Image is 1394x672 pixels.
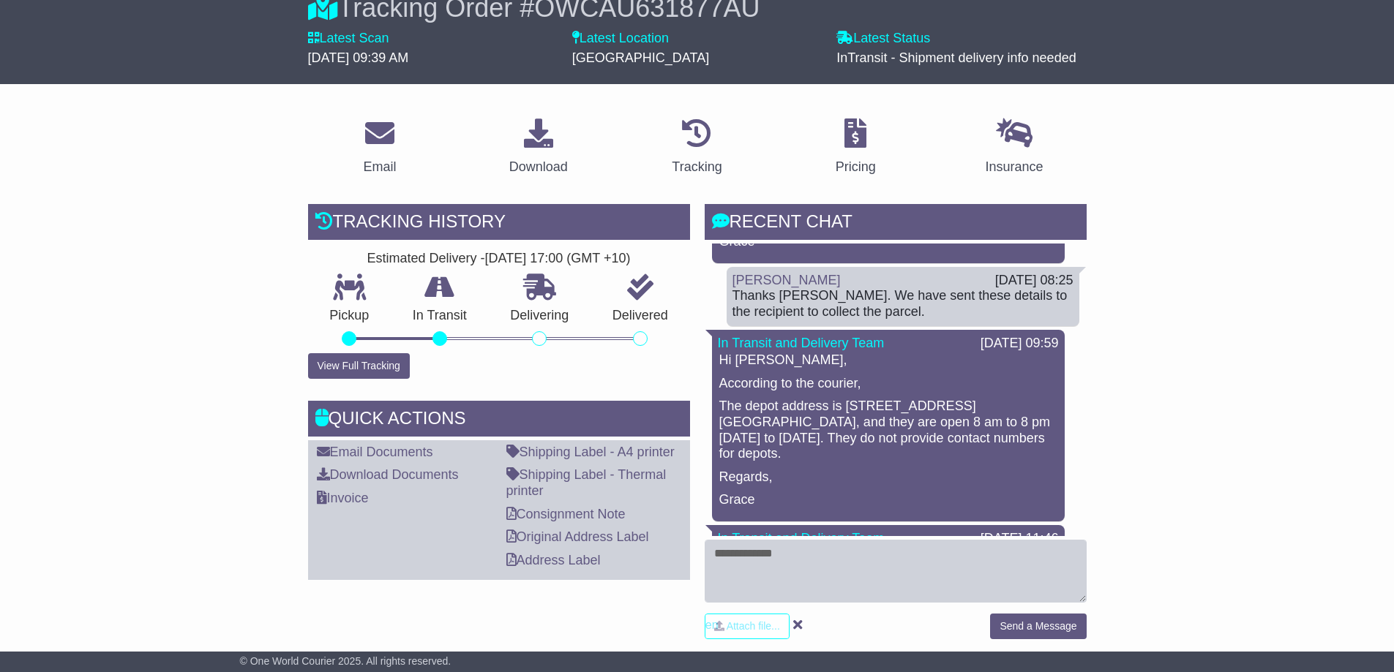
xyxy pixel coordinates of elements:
div: Pricing [836,157,876,177]
span: [DATE] 09:39 AM [308,50,409,65]
a: Address Label [506,553,601,567]
a: Pricing [826,113,885,182]
a: Consignment Note [506,507,626,521]
div: [DATE] 17:00 (GMT +10) [485,251,631,267]
a: Shipping Label - A4 printer [506,445,675,459]
a: Download [500,113,577,182]
a: Download Documents [317,467,459,482]
div: Quick Actions [308,401,690,440]
div: Tracking [672,157,722,177]
div: [DATE] 11:46 [981,531,1059,547]
div: [DATE] 08:25 [995,273,1073,289]
p: Grace [719,492,1057,508]
p: Pickup [308,308,391,324]
p: In Transit [391,308,489,324]
p: Regards, [719,469,1057,486]
a: Original Address Label [506,529,649,544]
p: The depot address is [STREET_ADDRESS][GEOGRAPHIC_DATA], and they are open 8 am to 8 pm [DATE] to ... [719,399,1057,461]
button: Send a Message [990,614,1086,639]
a: Email [353,113,405,182]
label: Latest Scan [308,31,389,47]
div: Estimated Delivery - [308,251,690,267]
a: Insurance [976,113,1053,182]
div: RECENT CHAT [705,204,1087,243]
div: Thanks [PERSON_NAME]. We have sent these details to the recipient to collect the parcel. [732,288,1073,320]
button: View Full Tracking [308,353,410,379]
div: Tracking history [308,204,690,243]
label: Latest Status [836,31,930,47]
a: In Transit and Delivery Team [718,531,885,545]
a: Shipping Label - Thermal printer [506,467,667,498]
a: Invoice [317,491,369,505]
span: InTransit - Shipment delivery info needed [836,50,1076,65]
p: Delivered [591,308,690,324]
a: [PERSON_NAME] [732,273,841,287]
p: Delivering [489,308,591,324]
div: Download [509,157,568,177]
div: Insurance [986,157,1043,177]
p: According to the courier, [719,376,1057,392]
div: Email [363,157,396,177]
label: Latest Location [572,31,669,47]
div: [DATE] 09:59 [981,336,1059,352]
a: Email Documents [317,445,433,459]
a: In Transit and Delivery Team [718,336,885,350]
a: Tracking [662,113,731,182]
span: © One World Courier 2025. All rights reserved. [240,655,451,667]
span: [GEOGRAPHIC_DATA] [572,50,709,65]
p: Hi [PERSON_NAME], [719,352,1057,369]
